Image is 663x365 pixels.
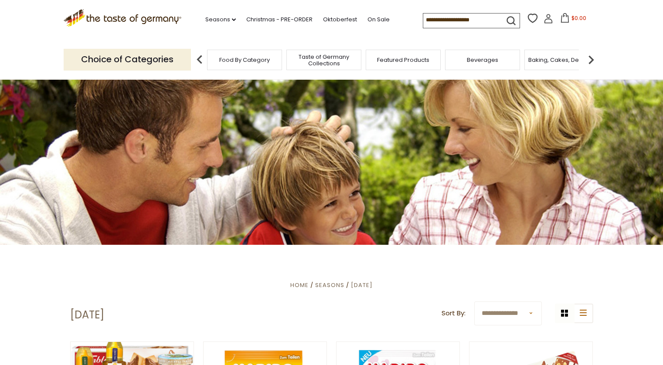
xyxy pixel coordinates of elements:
a: Featured Products [377,57,429,63]
a: Taste of Germany Collections [289,54,359,67]
a: Seasons [205,15,236,24]
img: previous arrow [191,51,208,68]
a: Home [290,281,309,289]
a: Baking, Cakes, Desserts [528,57,596,63]
a: Food By Category [219,57,270,63]
a: Christmas - PRE-ORDER [246,15,313,24]
a: Oktoberfest [323,15,357,24]
a: Seasons [315,281,344,289]
img: next arrow [582,51,600,68]
a: Beverages [467,57,498,63]
span: $0.00 [571,14,586,22]
h1: [DATE] [70,308,104,321]
p: Choice of Categories [64,49,191,70]
label: Sort By: [442,308,466,319]
a: On Sale [367,15,390,24]
button: $0.00 [555,13,592,26]
a: [DATE] [351,281,373,289]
